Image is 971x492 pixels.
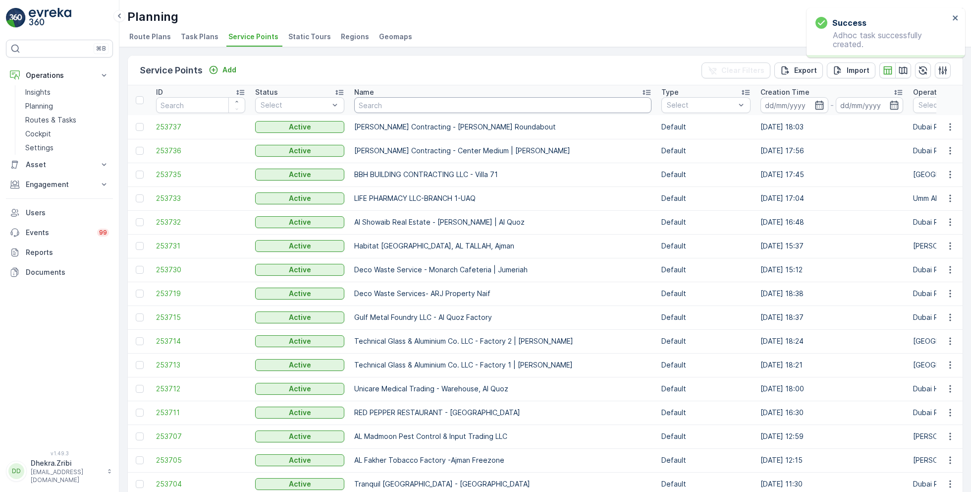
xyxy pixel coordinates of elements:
[289,146,311,156] p: Active
[156,241,245,251] a: 253731
[755,377,908,401] td: [DATE] 18:00
[136,480,144,488] div: Toggle Row Selected
[656,401,755,425] td: Default
[255,169,344,181] button: Active
[755,210,908,234] td: [DATE] 16:48
[25,115,76,125] p: Routes & Tasks
[222,65,236,75] p: Add
[21,85,113,99] a: Insights
[156,265,245,275] span: 253730
[136,290,144,298] div: Toggle Row Selected
[8,463,24,479] div: DD
[349,210,656,234] td: Al Showaib Real Estate - [PERSON_NAME] | Al Quoz
[6,458,113,484] button: DDDhekra.Zribi[EMAIL_ADDRESS][DOMAIN_NAME]
[26,228,91,238] p: Events
[341,32,369,42] span: Regions
[6,155,113,175] button: Asset
[289,384,311,394] p: Active
[794,65,817,75] p: Export
[755,353,908,377] td: [DATE] 18:21
[156,312,245,322] a: 253715
[136,218,144,226] div: Toggle Row Selected
[261,100,329,110] p: Select
[289,193,311,203] p: Active
[349,401,656,425] td: RED PEPPER RESTAURANT - [GEOGRAPHIC_DATA]
[255,430,344,442] button: Active
[156,479,245,489] a: 253704
[667,100,735,110] p: Select
[6,223,113,243] a: Events99
[255,264,344,276] button: Active
[31,468,102,484] p: [EMAIL_ADDRESS][DOMAIN_NAME]
[156,336,245,346] a: 253714
[701,62,770,78] button: Clear Filters
[349,115,656,139] td: [PERSON_NAME] Contracting - [PERSON_NAME] Roundabout
[349,425,656,448] td: AL Madmoon Pest Control & Input Trading LLC
[136,432,144,440] div: Toggle Row Selected
[755,258,908,282] td: [DATE] 15:12
[136,194,144,202] div: Toggle Row Selected
[255,240,344,252] button: Active
[656,306,755,329] td: Default
[156,87,163,97] p: ID
[6,8,26,28] img: logo
[96,45,106,53] p: ⌘B
[289,170,311,180] p: Active
[289,336,311,346] p: Active
[349,282,656,306] td: Deco Waste Services- ARJ Property Naif
[349,234,656,258] td: Habitat [GEOGRAPHIC_DATA], AL TALLAH, Ajman
[656,210,755,234] td: Default
[349,163,656,186] td: BBH BUILDING CONTRACTING LLC - Villa 71
[255,407,344,419] button: Active
[721,65,764,75] p: Clear Filters
[25,129,51,139] p: Cockpit
[289,408,311,418] p: Active
[774,62,823,78] button: Export
[656,377,755,401] td: Default
[156,146,245,156] span: 253736
[755,329,908,353] td: [DATE] 18:24
[181,32,218,42] span: Task Plans
[255,145,344,157] button: Active
[289,241,311,251] p: Active
[26,180,93,189] p: Engagement
[656,282,755,306] td: Default
[156,170,245,180] span: 253735
[156,431,245,441] a: 253707
[349,306,656,329] td: Gulf Metal Foundry LLC - Al Quoz Factory
[255,478,344,490] button: Active
[830,99,834,111] p: -
[156,122,245,132] a: 253737
[205,64,240,76] button: Add
[755,186,908,210] td: [DATE] 17:04
[349,258,656,282] td: Deco Waste Service - Monarch Cafeteria | Jumeriah
[289,265,311,275] p: Active
[156,384,245,394] a: 253712
[156,97,245,113] input: Search
[6,203,113,223] a: Users
[156,360,245,370] a: 253713
[847,65,869,75] p: Import
[26,208,109,218] p: Users
[156,408,245,418] a: 253711
[255,121,344,133] button: Active
[349,329,656,353] td: Technical Glass & Aluminium Co. LLC - Factory 2 | [PERSON_NAME]
[26,267,109,277] p: Documents
[952,14,959,23] button: close
[760,87,809,97] p: Creation Time
[755,425,908,448] td: [DATE] 12:59
[156,289,245,299] span: 253719
[755,282,908,306] td: [DATE] 18:38
[255,383,344,395] button: Active
[25,143,54,153] p: Settings
[156,193,245,203] span: 253733
[6,175,113,194] button: Engagement
[156,455,245,465] span: 253705
[26,247,109,257] p: Reports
